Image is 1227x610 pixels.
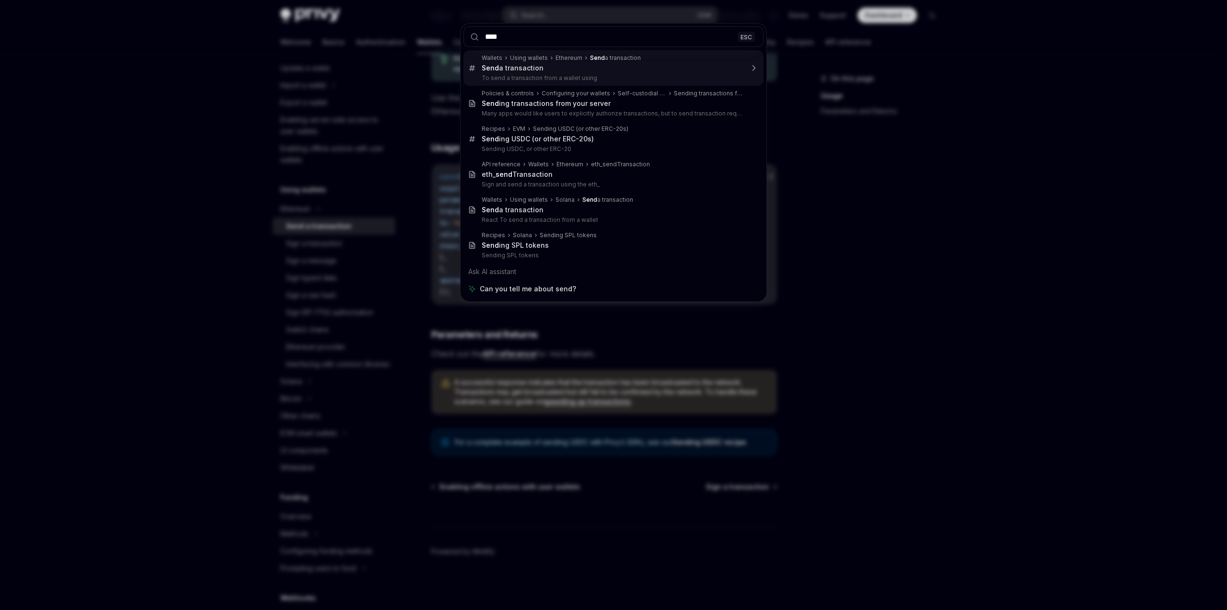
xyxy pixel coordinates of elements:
div: Policies & controls [482,90,534,97]
p: Many apps would like users to explicitly authorize transactions, but to send transaction requests f [482,110,743,117]
span: Can you tell me about send? [480,284,576,294]
b: Send [582,196,597,203]
div: ESC [738,32,755,42]
div: Ethereum [556,54,582,62]
div: eth_ Transaction [482,170,553,179]
div: ing transactions from your server [482,99,611,108]
b: Send [482,241,499,249]
b: send [496,170,512,178]
div: Sending USDC (or other ERC-20s) [533,125,628,133]
div: Using wallets [510,54,548,62]
p: Sign and send a transaction using the eth_ [482,181,743,188]
b: Send [482,99,499,107]
b: Send [482,135,499,143]
div: Wallets [482,196,502,204]
div: eth_sendTransaction [591,161,650,168]
div: ing SPL tokens [482,241,549,250]
div: a transaction [590,54,641,62]
div: Configuring your wallets [542,90,610,97]
div: Using wallets [510,196,548,204]
div: a transaction [482,64,544,72]
div: Recipes [482,231,505,239]
div: Self-custodial user wallets [618,90,666,97]
p: Sending USDC, or other ERC-20 [482,145,743,153]
div: Sending SPL tokens [540,231,597,239]
div: a transaction [482,206,544,214]
div: ing USDC (or other ERC-20s) [482,135,594,143]
p: React To send a transaction from a wallet [482,216,743,224]
div: a transaction [582,196,633,204]
div: Ethereum [556,161,583,168]
div: Wallets [528,161,549,168]
b: Send [590,54,605,61]
div: Ask AI assistant [463,263,764,280]
p: To send a transaction from a wallet using [482,74,743,82]
div: API reference [482,161,521,168]
b: Send [482,64,499,72]
div: Solana [513,231,532,239]
div: Solana [556,196,575,204]
div: Recipes [482,125,505,133]
b: Send [482,206,499,214]
div: Sending transactions from your server [674,90,743,97]
div: EVM [513,125,525,133]
p: Sending SPL tokens [482,252,743,259]
div: Wallets [482,54,502,62]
